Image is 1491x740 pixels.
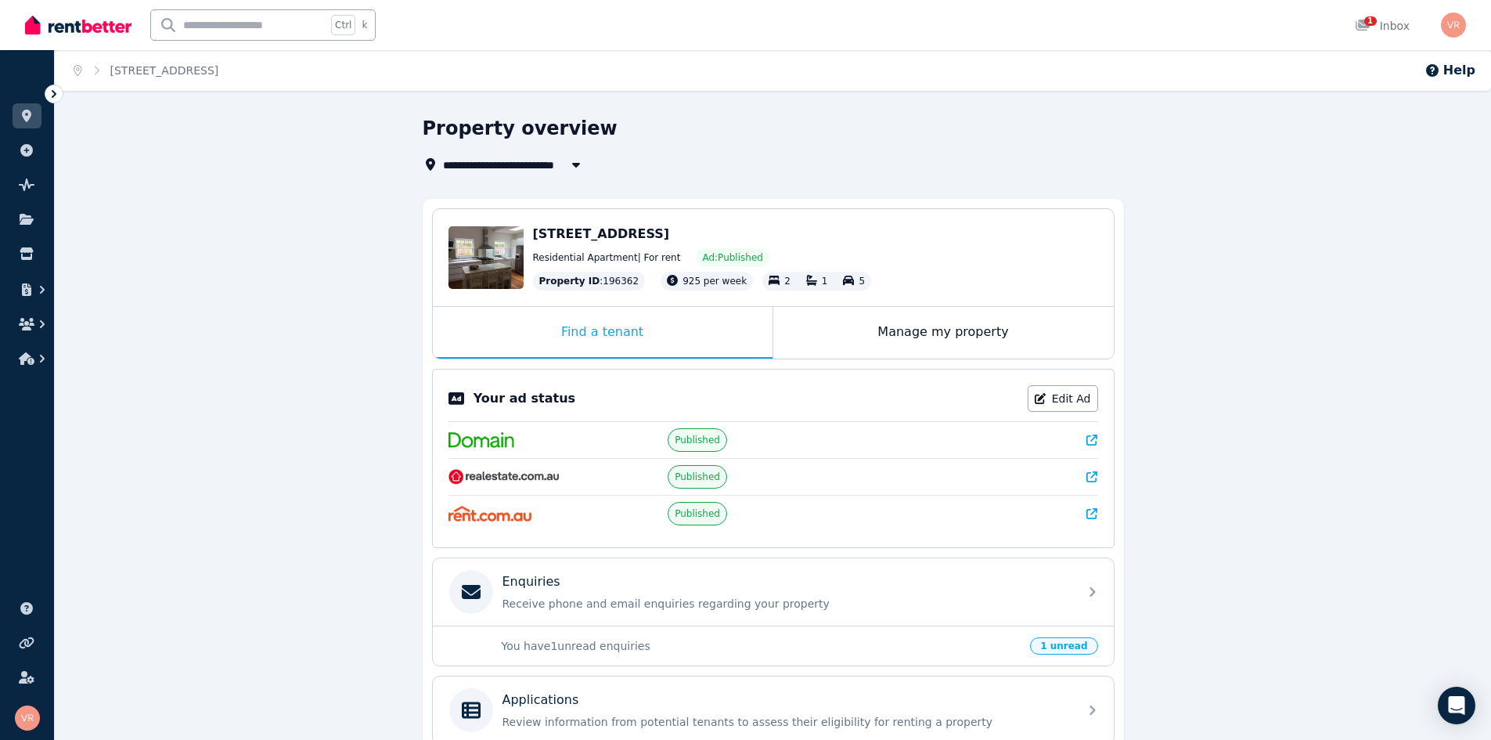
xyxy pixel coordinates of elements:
[448,506,532,522] img: Rent.com.au
[502,572,560,591] p: Enquiries
[1438,687,1475,724] div: Open Intercom Messenger
[502,596,1069,612] p: Receive phone and email enquiries regarding your property
[433,558,1114,626] a: EnquiriesReceive phone and email enquiries regarding your property
[682,276,747,287] span: 925 per week
[502,691,579,709] p: Applications
[25,13,131,37] img: RentBetter
[675,507,720,520] span: Published
[331,15,355,35] span: Ctrl
[1441,13,1466,38] img: Veronica Riding
[1355,18,1410,34] div: Inbox
[675,471,720,483] span: Published
[1028,385,1098,412] a: Edit Ad
[822,276,828,287] span: 1
[502,638,1021,654] p: You have 1 unread enquiries
[502,714,1069,730] p: Review information from potential tenants to assess their eligibility for renting a property
[15,706,40,731] img: Veronica Riding
[1424,61,1475,80] button: Help
[1364,16,1377,26] span: 1
[773,307,1114,359] div: Manage my property
[110,64,219,77] a: [STREET_ADDRESS]
[448,432,514,448] img: Domain.com.au
[474,389,575,408] p: Your ad status
[533,272,646,291] div: : 196362
[859,276,865,287] span: 5
[362,19,367,31] span: k
[533,251,681,264] span: Residential Apartment | For rent
[55,50,237,91] nav: Breadcrumb
[533,226,670,241] span: [STREET_ADDRESS]
[1030,637,1097,655] span: 1 unread
[702,251,762,264] span: Ad: Published
[448,469,560,485] img: RealEstate.com.au
[675,434,720,446] span: Published
[433,307,773,359] div: Find a tenant
[784,276,791,287] span: 2
[423,116,618,141] h1: Property overview
[539,275,600,287] span: Property ID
